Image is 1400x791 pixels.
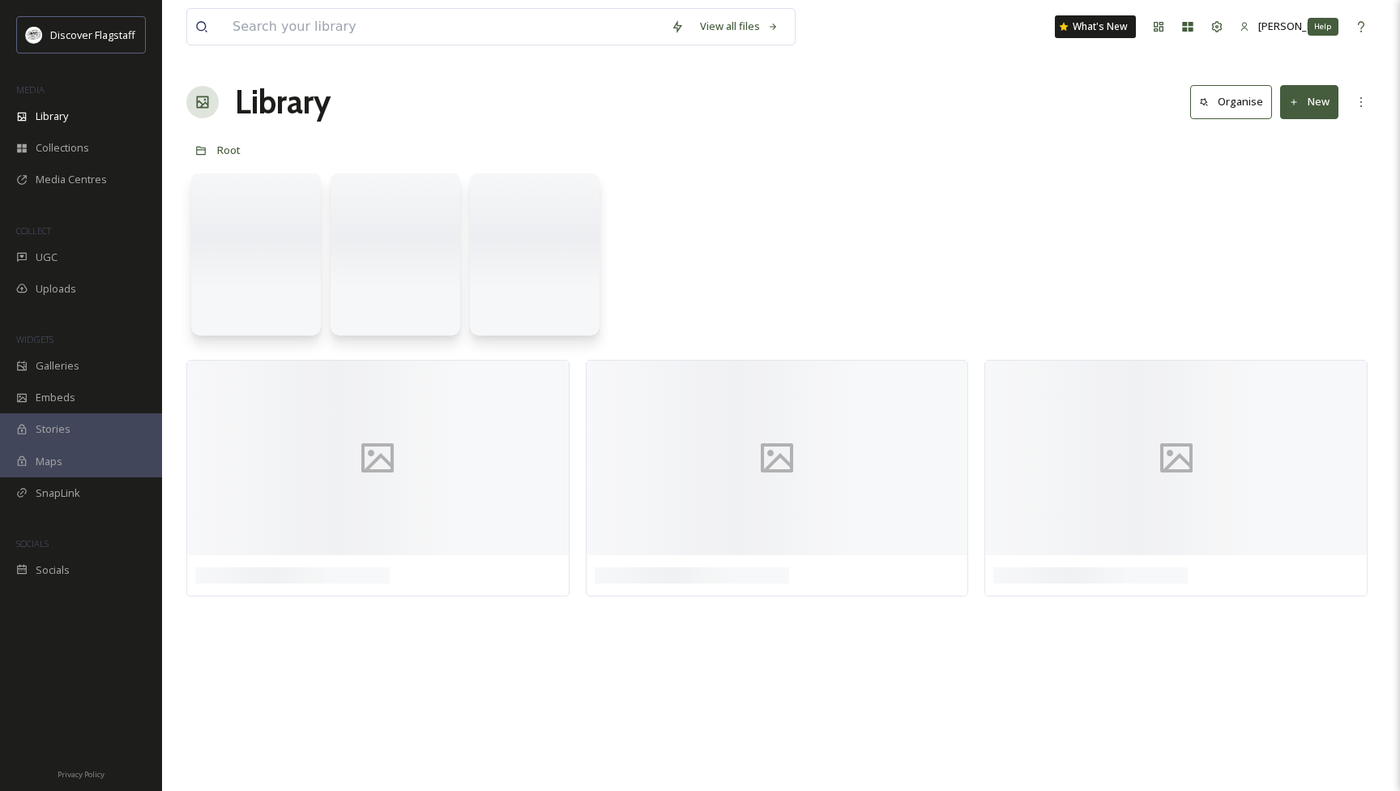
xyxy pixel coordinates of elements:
span: Stories [36,421,70,437]
span: SOCIALS [16,537,49,549]
span: UGC [36,250,58,265]
span: Uploads [36,281,76,297]
span: Media Centres [36,172,107,187]
span: Embeds [36,390,75,405]
a: Privacy Policy [58,763,105,783]
span: Discover Flagstaff [50,28,135,42]
button: Organise [1190,85,1272,118]
span: MEDIA [16,83,45,96]
a: Help [1347,12,1376,41]
a: What's New [1055,15,1136,38]
img: Untitled%20design%20(1).png [26,27,42,43]
a: Root [217,140,241,160]
span: Root [217,143,241,157]
a: View all files [692,11,787,42]
span: WIDGETS [16,333,53,345]
input: Search your library [224,9,663,45]
span: Collections [36,140,89,156]
span: [PERSON_NAME] [1258,19,1338,33]
div: Help [1308,18,1338,36]
span: Privacy Policy [58,769,105,780]
span: Library [36,109,68,124]
span: Maps [36,454,62,469]
span: COLLECT [16,224,51,237]
a: Library [235,78,331,126]
a: Organise [1190,85,1280,118]
button: New [1280,85,1338,118]
span: Socials [36,562,70,578]
span: SnapLink [36,485,80,501]
a: [PERSON_NAME] [1231,11,1347,42]
span: Galleries [36,358,79,374]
